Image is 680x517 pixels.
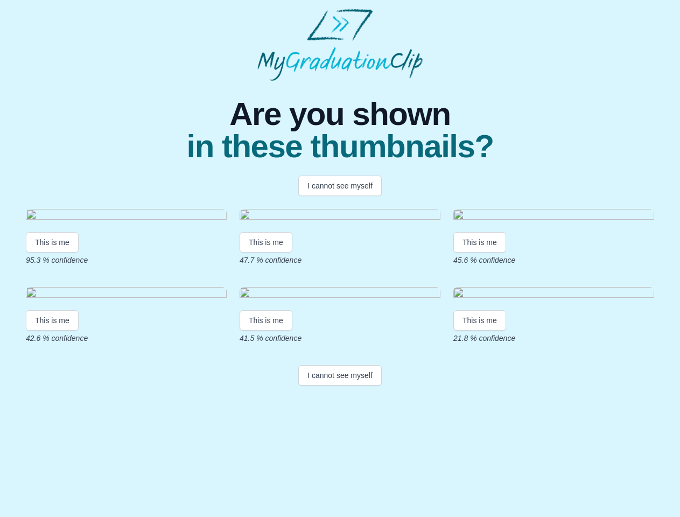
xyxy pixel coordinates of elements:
button: This is me [453,232,506,253]
span: Are you shown [186,98,493,130]
button: This is me [26,310,79,331]
img: MyGraduationClip [257,9,423,81]
p: 95.3 % confidence [26,255,227,266]
button: I cannot see myself [298,365,382,386]
img: 6a5e17ae689166543ed5193d0b77afc112a46d72.gif [453,287,654,302]
img: 1aa74793f76386242119f48a50e0fe1b21e611d4.gif [26,209,227,223]
p: 42.6 % confidence [26,333,227,344]
button: This is me [453,310,506,331]
img: 2c3eb2f24a868f9e4459e0ce7c7d5ad63bf7824a.gif [453,209,654,223]
button: This is me [26,232,79,253]
img: 0b440fe9896fd9f707a7ee7819ad9ddad900b786.gif [26,287,227,302]
button: This is me [240,232,292,253]
img: 907dd54b9d5e4e510a7827613a3a91a17dfaa8f3.gif [240,287,440,302]
button: This is me [240,310,292,331]
span: in these thumbnails? [186,130,493,163]
img: 90532c23ef91c7b1cdef1e31a373cfc61d4627f9.gif [240,209,440,223]
p: 45.6 % confidence [453,255,654,266]
button: I cannot see myself [298,176,382,196]
p: 21.8 % confidence [453,333,654,344]
p: 47.7 % confidence [240,255,440,266]
p: 41.5 % confidence [240,333,440,344]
